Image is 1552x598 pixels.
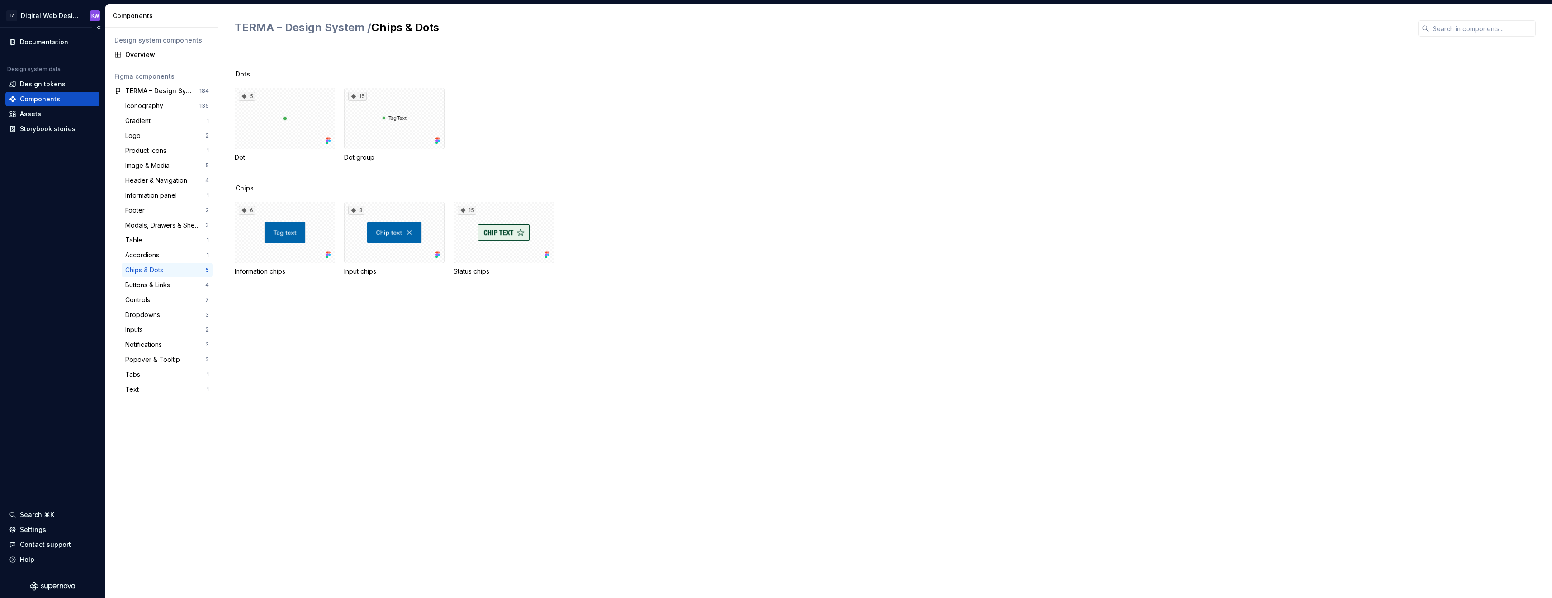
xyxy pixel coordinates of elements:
div: Table [125,236,146,245]
a: Modals, Drawers & Sheets3 [122,218,213,233]
div: Header & Navigation [125,176,191,185]
div: 8 [348,206,364,215]
div: Settings [20,525,46,534]
div: 2 [205,132,209,139]
button: TADigital Web DesignKW [2,6,103,25]
div: Documentation [20,38,68,47]
a: Table1 [122,233,213,247]
a: Supernova Logo [30,582,75,591]
div: Information chips [235,267,335,276]
div: Digital Web Design [21,11,79,20]
div: Storybook stories [20,124,76,133]
div: 1 [207,371,209,378]
div: KW [91,12,99,19]
span: TERMA – Design System / [235,21,371,34]
a: Buttons & Links4 [122,278,213,292]
div: 1 [207,252,209,259]
div: Design system data [7,66,61,73]
div: Dot [235,153,335,162]
a: TERMA – Design System184 [111,84,213,98]
span: Dots [236,70,250,79]
div: Status chips [454,267,554,276]
div: Modals, Drawers & Sheets [125,221,205,230]
h2: Chips & Dots [235,20,1407,35]
div: 4 [205,281,209,289]
div: 8Input chips [344,202,445,276]
a: Design tokens [5,77,99,91]
div: TERMA – Design System [125,86,193,95]
a: Storybook stories [5,122,99,136]
div: Buttons & Links [125,280,174,290]
div: 135 [199,102,209,109]
div: 1 [207,192,209,199]
div: 3 [205,341,209,348]
span: Chips [236,184,254,193]
button: Collapse sidebar [92,21,105,34]
div: Accordions [125,251,163,260]
div: Product icons [125,146,170,155]
div: Design tokens [20,80,66,89]
div: Chips & Dots [125,266,167,275]
div: Components [113,11,214,20]
a: Assets [5,107,99,121]
div: 2 [205,356,209,363]
div: Image & Media [125,161,173,170]
div: Input chips [344,267,445,276]
div: Popover & Tooltip [125,355,184,364]
div: TA [6,10,17,21]
div: 1 [207,386,209,393]
a: Product icons1 [122,143,213,158]
a: Text1 [122,382,213,397]
button: Contact support [5,537,99,552]
a: Components [5,92,99,106]
div: Iconography [125,101,167,110]
div: Tabs [125,370,144,379]
div: Logo [125,131,144,140]
div: 7 [205,296,209,304]
div: Dot group [344,153,445,162]
div: Design system components [114,36,209,45]
div: Assets [20,109,41,119]
div: 5 [205,266,209,274]
a: Controls7 [122,293,213,307]
div: Footer [125,206,148,215]
div: Text [125,385,142,394]
a: Footer2 [122,203,213,218]
div: Contact support [20,540,71,549]
a: Dropdowns3 [122,308,213,322]
div: Figma components [114,72,209,81]
div: Notifications [125,340,166,349]
a: Settings [5,522,99,537]
a: Image & Media5 [122,158,213,173]
div: 4 [205,177,209,184]
div: Dropdowns [125,310,164,319]
div: 6Information chips [235,202,335,276]
a: Header & Navigation4 [122,173,213,188]
a: Notifications3 [122,337,213,352]
a: Information panel1 [122,188,213,203]
div: 15 [348,92,367,101]
a: Documentation [5,35,99,49]
div: 5Dot [235,88,335,162]
button: Help [5,552,99,567]
div: Components [20,95,60,104]
div: 15Dot group [344,88,445,162]
a: Inputs2 [122,323,213,337]
a: Tabs1 [122,367,213,382]
button: Search ⌘K [5,508,99,522]
div: 2 [205,326,209,333]
a: Chips & Dots5 [122,263,213,277]
div: 2 [205,207,209,214]
div: Information panel [125,191,180,200]
div: Search ⌘K [20,510,54,519]
div: Inputs [125,325,147,334]
div: 15 [458,206,476,215]
a: Popover & Tooltip2 [122,352,213,367]
div: 3 [205,222,209,229]
div: 5 [239,92,255,101]
input: Search in components... [1429,20,1536,37]
div: 1 [207,237,209,244]
a: Iconography135 [122,99,213,113]
div: 6 [239,206,255,215]
div: 184 [199,87,209,95]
